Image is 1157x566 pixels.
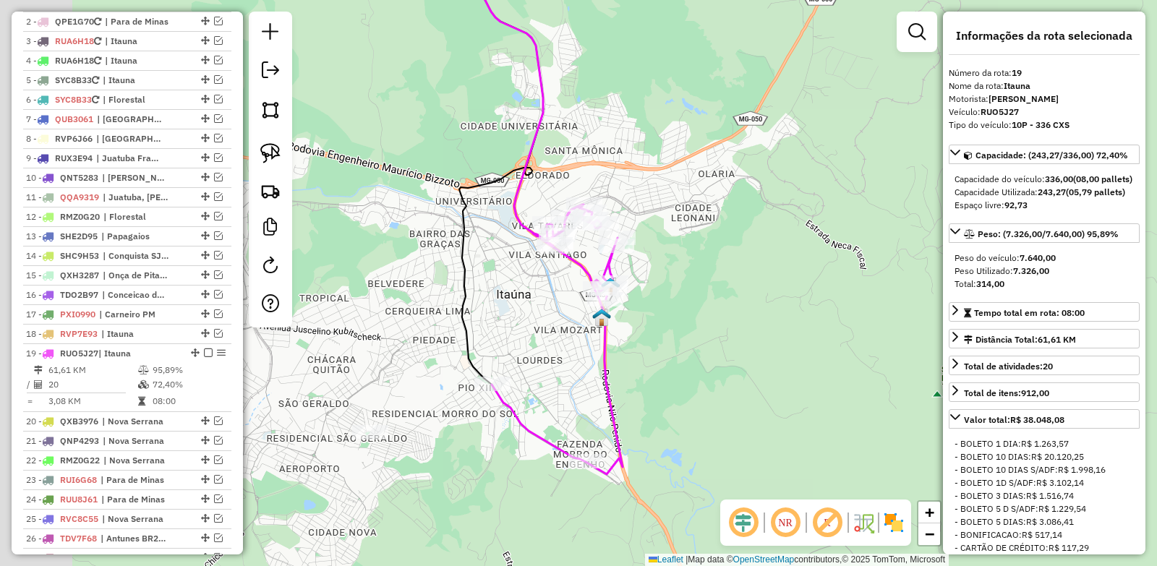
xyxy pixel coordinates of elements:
[201,153,210,162] em: Alterar sequência das rotas
[152,363,225,377] td: 95,89%
[882,511,905,534] img: Exibir/Ocultar setores
[955,450,1134,463] div: - BOLETO 10 DIAS:
[26,133,93,144] span: 8 -
[949,302,1140,322] a: Tempo total em rota: 08:00
[201,553,210,562] em: Alterar sequência das rotas
[26,377,33,392] td: /
[103,434,169,447] span: Nova Serrana
[201,309,210,318] em: Alterar sequência das rotas
[201,192,210,201] em: Alterar sequência das rotas
[101,473,167,486] span: Para de Minas
[214,114,223,123] em: Visualizar rota
[48,363,137,377] td: 61,61 KM
[60,172,98,183] span: QNT5283
[260,181,281,201] img: Criar rota
[201,36,210,45] em: Alterar sequência das rotas
[1036,477,1084,488] span: R$ 3.102,14
[214,514,223,523] em: Visualizar rota
[214,309,223,318] em: Visualizar rota
[1073,173,1132,184] strong: (08,00 pallets)
[1022,529,1062,540] span: R$ 517,14
[201,56,210,64] em: Alterar sequência das rotas
[201,416,210,425] em: Alterar sequência das rotas
[26,55,101,66] span: 4 -
[214,436,223,445] em: Visualizar rota
[918,523,940,545] a: Zoom out
[902,17,931,46] a: Exibir filtros
[201,533,210,542] em: Alterar sequência das rotas
[949,93,1140,106] div: Motorista:
[975,150,1128,160] span: Capacidade: (243,27/336,00) 72,40%
[26,231,98,241] span: 13 -
[1043,361,1053,372] strong: 20
[99,308,166,321] span: Carneiro PM
[94,37,101,46] i: Veículo já utilizado nesta sessão
[26,270,99,280] span: 15 -
[214,494,223,503] em: Visualizar rota
[55,153,93,163] span: RUX3E94
[26,455,100,466] span: 22 -
[214,455,223,464] em: Visualizar rota
[102,552,168,565] span: Itauna
[955,265,1134,278] div: Peso Utilizado:
[214,192,223,201] em: Visualizar rota
[92,95,99,104] i: Veículo já utilizado nesta sessão
[34,380,43,389] i: Total de Atividades
[1004,80,1030,91] strong: Itauna
[201,231,210,240] em: Alterar sequência das rotas
[103,93,169,106] span: Florestal
[101,493,168,506] span: Para de Minas
[601,277,620,296] img: HOUSE BEER
[101,532,167,545] span: Antunes BR262, Nova Serrana
[26,552,98,563] span: 27 -
[26,309,95,320] span: 17 -
[201,134,210,142] em: Alterar sequência das rotas
[1026,490,1074,501] span: R$ 1.516,74
[60,513,98,524] span: RVC8C55
[26,394,33,408] td: =
[214,251,223,260] em: Visualizar rota
[214,212,223,220] em: Visualizar rota
[949,29,1140,43] h4: Informações da rota selecionada
[60,192,99,202] span: QQA9319
[1045,173,1073,184] strong: 336,00
[1013,265,1049,276] strong: 7.326,00
[103,454,170,467] span: Nova Serrana
[26,494,98,505] span: 24 -
[925,525,934,543] span: −
[949,67,1140,80] div: Número da rota:
[955,252,1056,263] span: Peso do veículo:
[649,554,683,565] a: Leaflet
[26,192,99,202] span: 11 -
[214,75,223,84] em: Visualizar rota
[26,211,100,222] span: 12 -
[103,210,170,223] span: Florestal
[214,290,223,299] em: Visualizar rota
[955,199,1134,212] div: Espaço livre:
[214,95,223,103] em: Visualizar rota
[60,416,98,426] span: QXB3976
[955,186,1134,199] div: Capacidade Utilizada:
[976,278,1004,289] strong: 314,00
[201,270,210,279] em: Alterar sequência das rotas
[978,228,1119,239] span: Peso: (7.326,00/7.640,00) 95,89%
[105,15,171,28] span: Para de Minas
[256,17,285,50] a: Nova sessão e pesquisa
[60,348,98,359] span: RUO5J27
[955,528,1134,541] div: - BONIFICACAO:
[974,307,1085,318] span: Tempo total em rota: 08:00
[152,394,225,408] td: 08:00
[102,513,168,526] span: Nova Serrana
[102,415,168,428] span: Nova Serrana
[26,16,101,27] span: 2 -
[26,533,97,544] span: 26 -
[26,435,99,446] span: 21 -
[949,356,1140,375] a: Total de atividades:20
[92,76,99,85] i: Veículo já utilizado nesta sessão
[105,35,171,48] span: Itauna
[152,377,225,392] td: 72,40%
[60,211,100,222] span: RMZ0G20
[949,167,1140,218] div: Capacidade: (243,27/336,00) 72,40%
[726,505,761,540] span: Ocultar deslocamento
[214,173,223,181] em: Visualizar rota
